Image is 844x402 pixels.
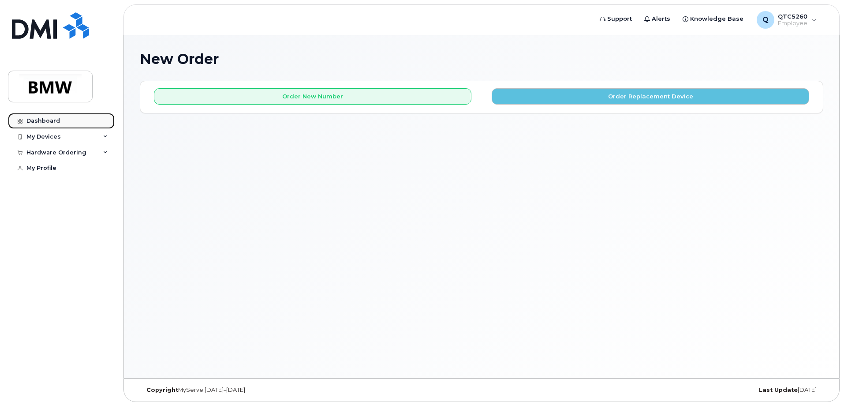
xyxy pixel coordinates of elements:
button: Order Replacement Device [492,88,809,105]
strong: Copyright [146,387,178,393]
strong: Last Update [759,387,798,393]
iframe: Messenger Launcher [806,364,837,395]
h1: New Order [140,51,823,67]
div: MyServe [DATE]–[DATE] [140,387,368,394]
button: Order New Number [154,88,471,105]
div: [DATE] [595,387,823,394]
